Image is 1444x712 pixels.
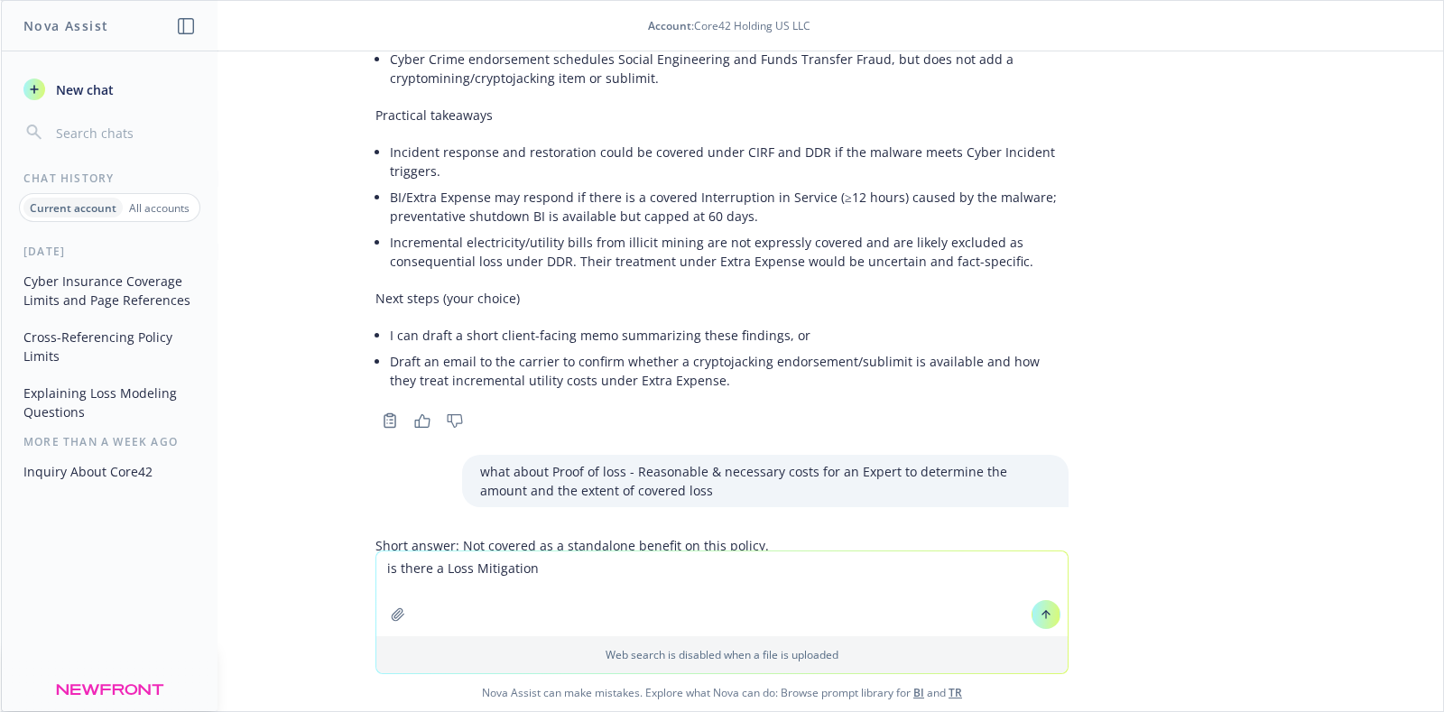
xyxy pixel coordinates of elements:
div: : Core42 Holding US LLC [648,18,810,33]
li: Incident response and restoration could be covered under CIRF and DDR if the malware meets Cyber ... [390,139,1069,184]
p: Web search is disabled when a file is uploaded [387,647,1057,662]
li: Draft an email to the carrier to confirm whether a cryptojacking endorsement/sublimit is availabl... [390,348,1069,393]
button: New chat [16,73,203,106]
li: BI/Extra Expense may respond if there is a covered Interruption in Service (≥12 hours) caused by ... [390,184,1069,229]
button: Cross-Referencing Policy Limits [16,322,203,371]
div: [DATE] [2,244,218,259]
p: Short answer: Not covered as a standalone benefit on this policy. [375,536,1069,555]
p: what about Proof of loss - Reasonable & necessary costs for an Expert to determine the amount and... [480,462,1051,500]
h1: Nova Assist [23,16,108,35]
textarea: is there a Loss Mitigation [376,551,1068,636]
li: Cyber Crime endorsement schedules Social Engineering and Funds Transfer Fraud, but does not add a... [390,46,1069,91]
a: TR [949,685,962,700]
div: Chat History [2,171,218,186]
p: Next steps (your choice) [375,289,1069,308]
button: Inquiry About Core42 [16,457,203,486]
p: Practical takeaways [375,106,1069,125]
li: Incremental electricity/utility bills from illicit mining are not expressly covered and are likel... [390,229,1069,274]
button: Cyber Insurance Coverage Limits and Page References [16,266,203,315]
span: Nova Assist can make mistakes. Explore what Nova can do: Browse prompt library for and [8,674,1436,711]
a: BI [913,685,924,700]
span: New chat [52,80,114,99]
input: Search chats [52,120,196,145]
span: Account [648,18,691,33]
p: All accounts [129,200,190,216]
p: Current account [30,200,116,216]
li: I can draft a short client-facing memo summarizing these findings, or [390,322,1069,348]
div: More than a week ago [2,434,218,449]
button: Explaining Loss Modeling Questions [16,378,203,427]
svg: Copy to clipboard [382,412,398,429]
button: Thumbs down [440,408,469,433]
